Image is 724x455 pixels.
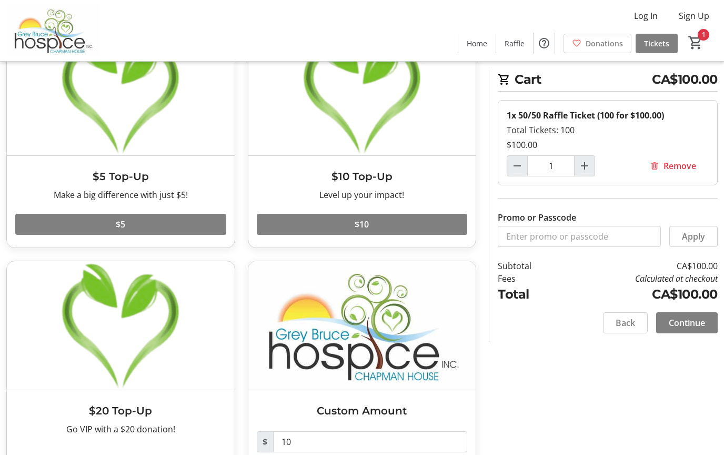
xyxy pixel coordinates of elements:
div: Go VIP with a $20 donation! [15,423,226,436]
span: Raffle [505,38,525,49]
button: Help [534,33,555,54]
span: Log In [634,9,658,22]
img: $10 Top-Up [248,27,476,155]
div: Make a big difference with just $5! [15,189,226,201]
span: Apply [682,230,705,243]
input: 50/50 Raffle Ticket (100 for $100.00) Quantity [527,155,575,176]
button: Log In [626,7,666,24]
span: Remove [663,160,696,172]
td: Subtotal [498,260,561,272]
a: Raffle [496,34,533,53]
h2: Cart [498,70,718,92]
span: $ [257,431,274,452]
button: Remove [637,155,709,176]
button: Increment by one [575,156,595,176]
div: $100.00 [507,139,709,151]
td: CA$100.00 [561,260,718,272]
span: $5 [116,218,125,231]
span: Home [467,38,487,49]
td: Fees [498,272,561,285]
a: Home [458,34,496,53]
h3: $20 Top-Up [15,403,226,419]
span: Back [616,316,635,329]
div: Total Tickets: 100 [507,124,709,136]
a: Tickets [636,34,678,53]
a: Donations [564,34,631,53]
img: Grey Bruce Hospice's Logo [6,4,100,57]
label: Promo or Passcode [498,211,576,224]
input: Enter promo or passcode [498,226,661,247]
h3: $5 Top-Up [15,169,226,184]
input: Donation Amount [273,431,468,452]
img: $20 Top-Up [7,261,235,389]
span: Continue [669,316,705,329]
button: Apply [669,226,718,247]
button: Cart [686,33,705,52]
button: Decrement by one [507,156,527,176]
img: $5 Top-Up [7,27,235,155]
button: $10 [257,214,468,235]
td: Calculated at checkout [561,272,718,285]
span: CA$100.00 [652,70,718,89]
button: $5 [15,214,226,235]
span: Donations [586,38,623,49]
span: Sign Up [679,9,709,22]
h3: $10 Top-Up [257,169,468,184]
button: Sign Up [670,7,718,24]
h3: Custom Amount [257,403,468,419]
div: 1x 50/50 Raffle Ticket (100 for $100.00) [507,109,709,122]
span: $10 [355,218,369,231]
div: Level up your impact! [257,189,468,201]
img: Custom Amount [248,261,476,389]
button: Back [603,312,648,333]
button: Continue [656,312,718,333]
td: Total [498,285,561,304]
td: CA$100.00 [561,285,718,304]
span: Tickets [644,38,669,49]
